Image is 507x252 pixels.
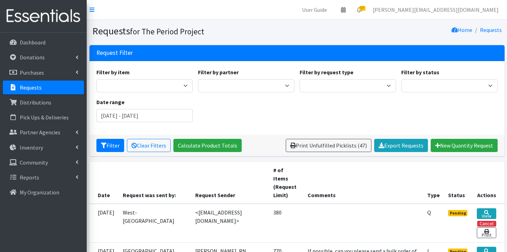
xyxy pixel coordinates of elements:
[477,227,496,238] a: Print
[452,26,472,33] a: Home
[96,98,124,106] label: Date range
[20,144,43,151] p: Inventory
[367,3,504,17] a: [PERSON_NAME][EMAIL_ADDRESS][DOMAIN_NAME]
[20,159,48,166] p: Community
[191,204,269,243] td: <[EMAIL_ADDRESS][DOMAIN_NAME]>
[3,125,84,139] a: Partner Agencies
[351,3,367,17] a: 67
[20,189,59,196] p: My Organization
[300,68,353,76] label: Filter by request type
[473,162,504,204] th: Actions
[286,139,371,152] a: Print Unfulfilled Picklists (47)
[20,39,45,46] p: Dashboard
[191,162,269,204] th: Request Sender
[3,170,84,184] a: Reports
[130,26,204,36] small: for The Period Project
[92,25,294,37] h1: Requests
[401,68,439,76] label: Filter by status
[119,162,191,204] th: Request was sent by:
[20,99,51,106] p: Distributions
[374,139,428,152] a: Export Requests
[173,139,242,152] a: Calculate Product Totals
[198,68,239,76] label: Filter by partner
[127,139,171,152] a: Clear Filters
[427,209,431,216] abbr: Quantity
[3,50,84,64] a: Donations
[96,68,130,76] label: Filter by item
[119,204,191,243] td: West-[GEOGRAPHIC_DATA]
[96,49,133,57] h3: Request Filter
[20,114,69,121] p: Pick Ups & Deliveries
[480,26,502,33] a: Requests
[20,84,42,91] p: Requests
[20,69,44,76] p: Purchases
[96,139,124,152] button: Filter
[431,139,498,152] a: New Quantity Request
[3,156,84,169] a: Community
[297,3,333,17] a: User Guide
[3,185,84,199] a: My Organization
[269,162,303,204] th: # of Items (Request Limit)
[89,204,119,243] td: [DATE]
[269,204,303,243] td: 380
[96,109,193,122] input: January 1, 2011 - December 31, 2011
[3,35,84,49] a: Dashboard
[3,5,84,28] img: HumanEssentials
[20,54,45,61] p: Donations
[448,210,468,216] span: Pending
[89,162,119,204] th: Date
[3,95,84,109] a: Distributions
[3,66,84,79] a: Purchases
[3,81,84,94] a: Requests
[359,6,366,11] span: 67
[20,129,60,136] p: Partner Agencies
[423,162,444,204] th: Type
[444,162,473,204] th: Status
[477,221,496,227] button: Cancel
[3,110,84,124] a: Pick Ups & Deliveries
[303,162,423,204] th: Comments
[20,174,39,181] p: Reports
[3,141,84,154] a: Inventory
[477,208,496,219] a: View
